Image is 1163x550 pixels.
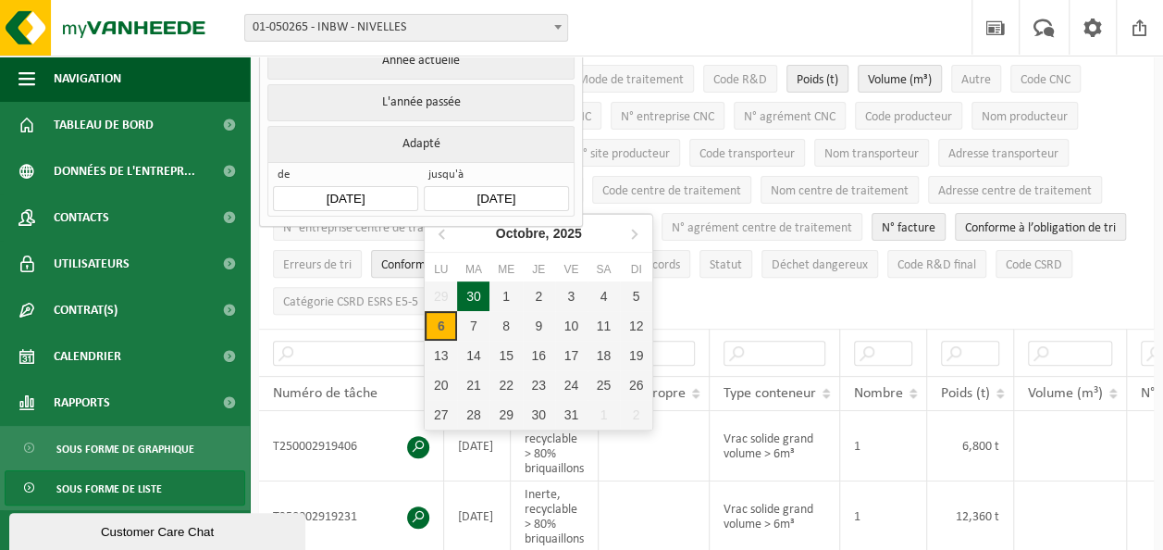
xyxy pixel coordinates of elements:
td: Inerte, recyclable > 80% briquaillons [511,411,599,481]
div: 30 [457,281,489,311]
span: Utilisateurs [54,241,130,287]
button: Code R&D finalCode R&amp;D final: Activate to sort [887,250,986,278]
div: 11 [588,311,620,341]
span: Code R&D [713,73,767,87]
span: Rapports [54,380,110,426]
div: 23 [523,370,555,400]
div: 31 [555,400,588,430]
button: Adresse centre de traitementAdresse centre de traitement: Activate to sort [928,176,1102,204]
div: 19 [620,341,652,370]
span: N° entreprise CNC [621,110,714,124]
span: Volume (m³) [868,73,932,87]
div: 28 [457,400,489,430]
span: jusqu'à [424,168,568,186]
button: Code producteurCode producteur: Activate to sort [855,102,962,130]
div: 8 [489,311,522,341]
span: Tableau de bord [54,102,154,148]
span: Code centre de traitement [602,184,741,198]
button: Code CNCCode CNC: Activate to sort [1010,65,1081,93]
div: 29 [425,281,457,311]
span: Contrat(s) [54,287,118,333]
span: Conforme à l’obligation de tri [965,221,1116,235]
div: 25 [588,370,620,400]
div: 1 [489,281,522,311]
div: 1 [588,400,620,430]
a: Sous forme de graphique [5,431,245,466]
button: AutreAutre: Activate to sort [951,65,1001,93]
button: Adresse transporteurAdresse transporteur: Activate to sort [938,139,1069,167]
span: Statut [710,258,742,272]
div: 17 [555,341,588,370]
span: Nom transporteur [824,147,919,161]
div: 14 [457,341,489,370]
span: Poids (t) [797,73,838,87]
span: N° agrément CNC [744,110,835,124]
span: Adresse transporteur [948,147,1058,161]
span: Erreurs de tri [283,258,352,272]
span: Numéro de tâche [273,386,377,401]
button: Année actuelle [267,43,574,80]
div: 24 [555,370,588,400]
button: Adapté [267,126,574,162]
span: Sous forme de graphique [56,431,194,467]
span: Autre [961,73,991,87]
button: N° factureN° facture: Activate to sort [872,213,946,241]
span: Nom producteur [982,110,1068,124]
td: [DATE] [444,411,511,481]
div: 30 [523,400,555,430]
button: N° entreprise CNCN° entreprise CNC: Activate to sort [611,102,724,130]
button: N° agrément centre de traitementN° agrément centre de traitement: Activate to sort [662,213,862,241]
div: 20 [425,370,457,400]
div: 18 [588,341,620,370]
button: Nom transporteurNom transporteur: Activate to sort [814,139,929,167]
i: 2025 [552,227,581,240]
span: 01-050265 - INBW - NIVELLES [245,15,567,41]
span: Catégorie CSRD ESRS E5-5 [283,295,418,309]
span: Données de l'entrepr... [54,148,195,194]
span: Calendrier [54,333,121,380]
button: L'année passée [267,84,574,121]
div: 13 [425,341,457,370]
span: N° agrément centre de traitement [672,221,852,235]
button: Nom centre de traitementNom centre de traitement: Activate to sort [761,176,919,204]
div: 3 [555,281,588,311]
div: Ma [457,260,489,279]
span: 01-050265 - INBW - NIVELLES [244,14,568,42]
span: Navigation [54,56,121,102]
div: Me [489,260,522,279]
div: 21 [457,370,489,400]
button: Mode de traitementMode de traitement: Activate to sort [567,65,694,93]
div: 27 [425,400,457,430]
span: Code producteur [865,110,952,124]
span: Nombre [854,386,903,401]
button: N° agrément CNCN° agrément CNC: Activate to sort [734,102,846,130]
div: 5 [620,281,652,311]
td: 1 [840,411,927,481]
td: Vrac solide grand volume > 6m³ [710,411,840,481]
span: Nom centre de traitement [771,184,909,198]
span: Code R&D final [897,258,976,272]
div: 29 [489,400,522,430]
div: 2 [523,281,555,311]
button: Déchet dangereux : Activate to sort [761,250,878,278]
div: 12 [620,311,652,341]
button: N° entreprise centre de traitementN° entreprise centre de traitement: Activate to sort [273,213,476,241]
div: Ve [555,260,588,279]
span: Type conteneur [724,386,816,401]
button: N° site producteurN° site producteur : Activate to sort [564,139,680,167]
div: Octobre, [489,219,589,248]
div: 16 [523,341,555,370]
span: Code transporteur [699,147,795,161]
iframe: chat widget [9,509,309,550]
span: Conforme aux accords [381,258,496,272]
a: Sous forme de liste [5,470,245,506]
span: de [273,168,417,186]
span: Sous forme de liste [56,471,162,506]
span: Mode de traitement [577,73,684,87]
span: Code CNC [1021,73,1070,87]
div: 15 [489,341,522,370]
span: Poids (t) [941,386,990,401]
button: Erreurs de triErreurs de tri: Activate to sort [273,250,362,278]
span: Code CSRD [1006,258,1062,272]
